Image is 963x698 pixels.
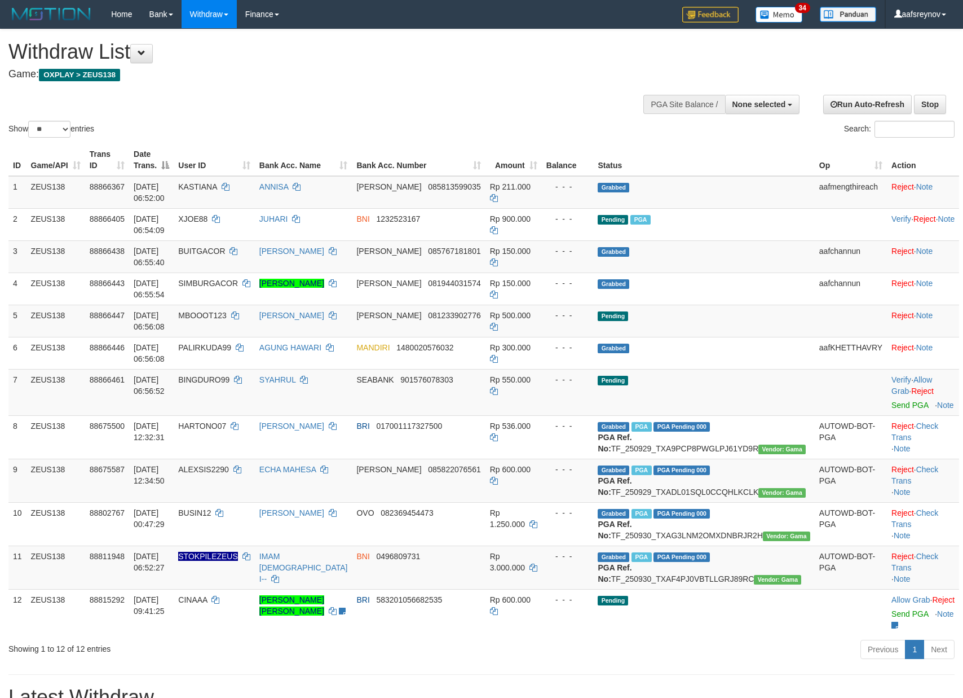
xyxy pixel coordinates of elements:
[26,273,85,305] td: ZEUS138
[428,247,480,256] span: Copy 085767181801 to clipboard
[815,240,887,273] td: aafchannun
[916,279,933,288] a: Note
[178,247,225,256] span: BUITGACOR
[90,247,125,256] span: 88866438
[259,422,324,431] a: [PERSON_NAME]
[732,100,786,109] span: None selected
[546,181,589,192] div: - - -
[8,208,26,240] td: 2
[546,594,589,605] div: - - -
[259,247,324,256] a: [PERSON_NAME]
[924,640,955,659] a: Next
[8,589,26,635] td: 12
[356,311,421,320] span: [PERSON_NAME]
[428,311,480,320] span: Copy 081233902776 to clipboard
[891,279,914,288] a: Reject
[356,595,369,604] span: BRI
[376,595,442,604] span: Copy 583201056682535 to clipboard
[905,640,924,659] a: 1
[815,546,887,589] td: AUTOWD-BOT-PGA
[26,369,85,415] td: ZEUS138
[178,214,207,223] span: XJOE88
[891,422,938,442] a: Check Trans
[8,121,94,138] label: Show entries
[400,375,453,384] span: Copy 901576078303 to clipboard
[815,144,887,176] th: Op: activate to sort column ascending
[815,337,887,369] td: aafKHETTHAVRY
[894,531,911,540] a: Note
[8,337,26,369] td: 6
[356,375,394,384] span: SEABANK
[178,465,229,474] span: ALEXSIS2290
[428,465,480,474] span: Copy 085822076561 to clipboard
[653,466,710,475] span: PGA Pending
[891,375,932,396] a: Allow Grab
[891,609,928,618] a: Send PGA
[916,343,933,352] a: Note
[815,502,887,546] td: AUTOWD-BOT-PGA
[598,344,629,353] span: Grabbed
[795,3,810,13] span: 34
[178,343,231,352] span: PALIRKUDA99
[598,422,629,432] span: Grabbed
[891,375,911,384] a: Verify
[887,502,959,546] td: · ·
[916,247,933,256] a: Note
[598,247,629,257] span: Grabbed
[815,459,887,502] td: AUTOWD-BOT-PGA
[134,422,165,442] span: [DATE] 12:32:31
[490,279,531,288] span: Rp 150.000
[598,466,629,475] span: Grabbed
[756,7,803,23] img: Button%20Memo.svg
[178,311,227,320] span: MBOOOT123
[916,311,933,320] a: Note
[546,464,589,475] div: - - -
[259,214,288,223] a: JUHARI
[134,508,165,529] span: [DATE] 00:47:29
[134,182,165,203] span: [DATE] 06:52:00
[937,401,954,410] a: Note
[490,552,525,572] span: Rp 3.000.000
[630,215,650,225] span: Marked by aafsreyleap
[134,465,165,485] span: [DATE] 12:34:50
[937,609,954,618] a: Note
[891,422,914,431] a: Reject
[891,247,914,256] a: Reject
[26,208,85,240] td: ZEUS138
[490,247,531,256] span: Rp 150.000
[26,240,85,273] td: ZEUS138
[26,415,85,459] td: ZEUS138
[887,459,959,502] td: · ·
[356,422,369,431] span: BRI
[490,422,531,431] span: Rp 536.000
[815,415,887,459] td: AUTOWD-BOT-PGA
[593,546,814,589] td: TF_250930_TXAF4PJ0VBTLLGRJ89RC
[134,595,165,616] span: [DATE] 09:41:25
[891,508,914,517] a: Reject
[490,214,531,223] span: Rp 900.000
[643,95,725,114] div: PGA Site Balance /
[259,508,324,517] a: [PERSON_NAME]
[134,552,165,572] span: [DATE] 06:52:27
[255,144,352,176] th: Bank Acc. Name: activate to sort column ascending
[887,208,959,240] td: · ·
[815,176,887,209] td: aafmengthireach
[485,144,542,176] th: Amount: activate to sort column ascending
[546,278,589,289] div: - - -
[259,182,288,191] a: ANNISA
[134,343,165,363] span: [DATE] 06:56:08
[26,546,85,589] td: ZEUS138
[134,279,165,299] span: [DATE] 06:55:54
[546,310,589,321] div: - - -
[8,176,26,209] td: 1
[593,459,814,502] td: TF_250929_TXADL01SQL0CCQHLKCLK
[653,422,710,432] span: PGA Pending
[90,508,125,517] span: 88802767
[8,6,94,23] img: MOTION_logo.png
[593,415,814,459] td: TF_250929_TXA9PCP8PWGLPJ61YD9R
[546,507,589,519] div: - - -
[758,445,806,454] span: Vendor URL: https://trx31.1velocity.biz
[8,546,26,589] td: 11
[356,508,374,517] span: OVO
[90,311,125,320] span: 88866447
